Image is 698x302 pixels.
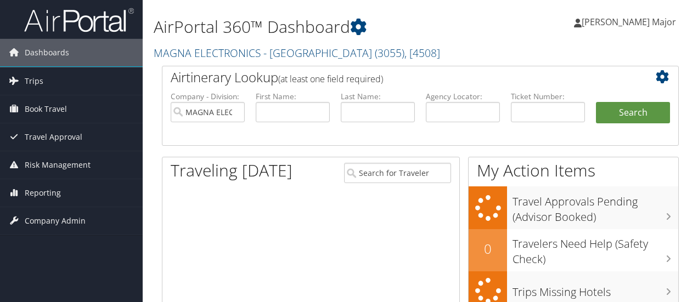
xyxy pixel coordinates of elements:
h1: AirPortal 360™ Dashboard [154,15,509,38]
label: Last Name: [341,91,415,102]
a: Travel Approvals Pending (Advisor Booked) [469,186,678,229]
label: Ticket Number: [511,91,585,102]
label: Company - Division: [171,91,245,102]
h1: Traveling [DATE] [171,159,292,182]
span: Company Admin [25,207,86,235]
a: MAGNA ELECTRONICS - [GEOGRAPHIC_DATA] [154,45,440,60]
input: Search for Traveler [344,163,452,183]
span: Trips [25,67,43,95]
label: First Name: [256,91,330,102]
span: Dashboards [25,39,69,66]
h2: Airtinerary Lookup [171,68,627,87]
label: Agency Locator: [426,91,500,102]
button: Search [596,102,670,124]
h3: Travelers Need Help (Safety Check) [513,231,678,267]
span: Book Travel [25,95,67,123]
img: airportal-logo.png [24,7,134,33]
a: 0Travelers Need Help (Safety Check) [469,229,678,271]
span: (at least one field required) [278,73,383,85]
h3: Trips Missing Hotels [513,279,678,300]
h1: My Action Items [469,159,678,182]
span: Risk Management [25,151,91,179]
span: Travel Approval [25,123,82,151]
h2: 0 [469,240,507,258]
span: Reporting [25,179,61,207]
span: , [ 4508 ] [404,45,440,60]
h3: Travel Approvals Pending (Advisor Booked) [513,189,678,225]
span: ( 3055 ) [375,45,404,60]
a: [PERSON_NAME] Major [574,5,687,38]
span: [PERSON_NAME] Major [582,16,676,28]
